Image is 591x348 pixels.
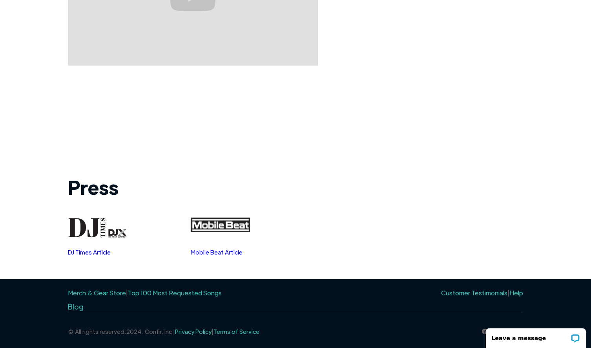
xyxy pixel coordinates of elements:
a: Mobile Beat Article [191,248,243,256]
a: Customer Testimonials [441,289,507,297]
a: DJ Times Article [68,248,111,256]
div: | [439,287,523,299]
a: Terms of Service [213,328,259,335]
a: Blog [68,302,84,311]
strong: Press [68,175,119,199]
a: Top 100 Most Requested Songs [128,289,222,297]
img: dj times logo [68,218,127,238]
div: | [68,287,222,299]
img: mobile beat icon [191,218,250,232]
a: Merch & Gear Store [68,289,126,297]
div: © All rights reserved.2024. Confir, Inc | | [68,326,259,337]
iframe: LiveChat chat widget [481,323,591,348]
a: Help [509,289,523,297]
a: Privacy Policy [175,328,212,335]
